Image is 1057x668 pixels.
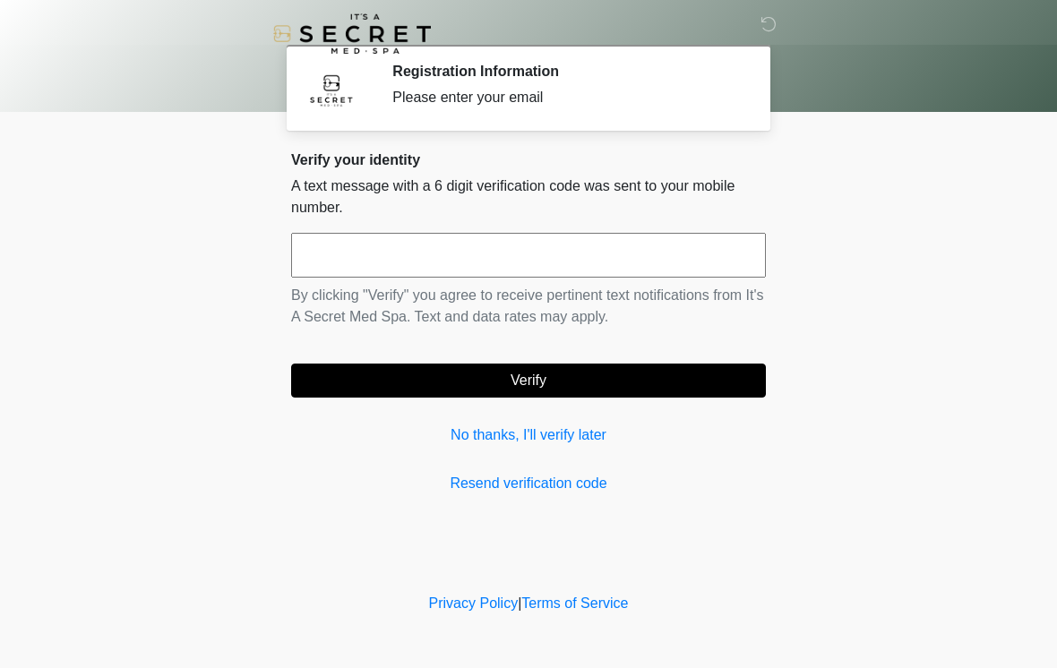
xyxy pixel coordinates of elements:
a: Privacy Policy [429,595,519,611]
img: It's A Secret Med Spa Logo [273,13,431,54]
a: No thanks, I'll verify later [291,424,766,446]
img: Agent Avatar [305,63,358,116]
h2: Registration Information [392,63,739,80]
p: By clicking "Verify" you agree to receive pertinent text notifications from It's A Secret Med Spa... [291,285,766,328]
button: Verify [291,364,766,398]
a: Resend verification code [291,473,766,494]
a: Terms of Service [521,595,628,611]
div: Please enter your email [392,87,739,108]
a: | [518,595,521,611]
p: A text message with a 6 digit verification code was sent to your mobile number. [291,176,766,218]
h2: Verify your identity [291,151,766,168]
